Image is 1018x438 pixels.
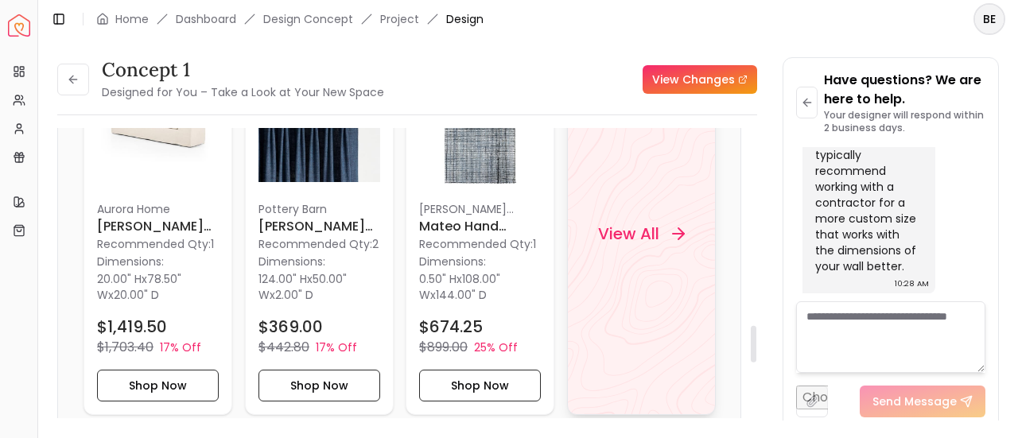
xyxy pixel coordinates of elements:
p: [PERSON_NAME] Designs [419,200,541,216]
span: 144.00" D [436,286,487,302]
p: x x [97,270,219,302]
span: 20.00" D [114,286,159,302]
p: Pottery Barn [258,200,380,216]
span: 2.00" D [275,286,313,302]
p: Your designer will respond within 2 business days. [824,109,985,134]
h4: $1,419.50 [97,315,167,337]
a: Spacejoy [8,14,30,37]
button: Shop Now [97,369,219,401]
p: $1,703.40 [97,337,153,356]
p: Dimensions: [258,251,325,270]
span: 20.00" H [97,270,142,286]
p: 17% Off [160,339,201,355]
a: Dashboard [176,11,236,27]
img: Payne Slipcovered Bench image [97,67,219,188]
div: Emery Linen Pinch Pleat Curtain_Midnight [245,53,394,415]
li: Design Concept [263,11,353,27]
p: 25% Off [474,339,518,355]
div: 10:28 AM [895,276,929,292]
p: Aurora Home [97,200,219,216]
p: Recommended Qty: 1 [97,235,219,251]
p: x x [258,270,380,302]
a: View All [567,53,716,415]
span: 78.50" W [97,270,181,302]
a: Project [380,11,419,27]
p: Recommended Qty: 2 [258,235,380,251]
p: Have questions? We are here to help. [824,71,985,109]
button: Shop Now [258,369,380,401]
p: $442.80 [258,337,309,356]
img: Mateo Hand Tufted Rug image [419,67,541,188]
img: Emery Linen Pinch Pleat Curtain_Midnight image [258,67,380,188]
p: 17% Off [316,339,357,355]
button: Shop Now [419,369,541,401]
a: Mateo Hand Tufted Rug image[PERSON_NAME] DesignsMateo Hand Tufted RugRecommended Qty:1Dimensions:... [406,53,554,415]
div: Payne Slipcovered Bench [84,53,232,415]
span: Design [446,11,484,27]
a: Home [115,11,149,27]
p: Recommended Qty: 1 [419,235,541,251]
h6: [PERSON_NAME] Slipcovered Bench [97,216,219,235]
img: Spacejoy Logo [8,14,30,37]
a: View Changes [643,65,757,94]
a: Payne Slipcovered Bench imageAurora Home[PERSON_NAME] Slipcovered BenchRecommended Qty:1Dimension... [84,53,232,415]
h6: [PERSON_NAME] Linen Pinch Pleat Curtain_Midnight [258,216,380,235]
span: 0.50" H [419,270,457,286]
p: Dimensions: [419,251,486,270]
button: BE [973,3,1005,35]
span: 108.00" W [419,270,500,302]
p: $899.00 [419,337,468,356]
h4: View All [597,223,659,245]
h6: Mateo Hand Tufted Rug [419,216,541,235]
a: Emery Linen Pinch Pleat Curtain_Midnight imagePottery Barn[PERSON_NAME] Linen Pinch Pleat Curtain... [245,53,394,415]
p: Dimensions: [97,251,164,270]
h4: $369.00 [258,315,323,337]
span: 50.00" W [258,270,347,302]
h4: $674.25 [419,315,483,337]
small: Designed for You – Take a Look at Your New Space [102,84,384,100]
nav: breadcrumb [96,11,484,27]
div: Mateo Hand Tufted Rug [406,53,554,415]
h3: Concept 1 [102,57,384,83]
p: x x [419,270,541,302]
span: 124.00" H [258,270,307,286]
span: BE [975,5,1004,33]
